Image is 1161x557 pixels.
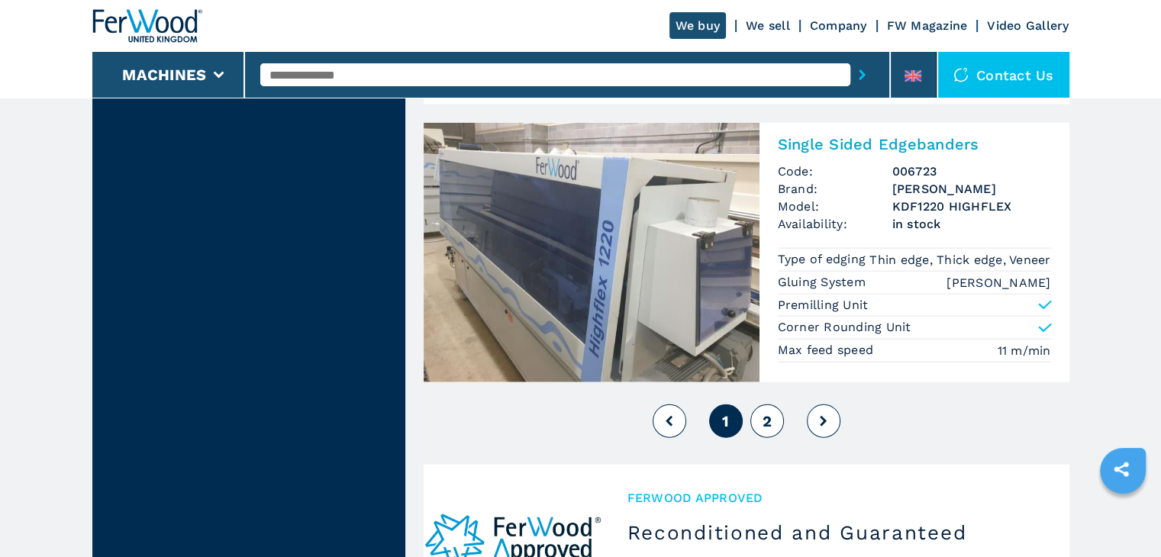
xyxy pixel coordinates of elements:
[947,274,1050,291] em: [PERSON_NAME]
[778,215,892,233] span: Availability:
[892,180,1051,198] h3: [PERSON_NAME]
[627,489,1045,507] span: Ferwood Approved
[778,135,1051,153] h3: Single Sided Edgebanders
[778,163,892,180] span: Code:
[778,198,892,215] span: Model:
[122,66,206,84] button: Machines
[1102,450,1140,488] a: sharethis
[887,18,968,33] a: FW Magazine
[669,12,727,39] a: We buy
[722,412,729,430] span: 1
[424,123,1069,382] a: Single Sided Edgebanders BRANDT KDF1220 HIGHFLEXSingle Sided EdgebandersCode:006723Brand:[PERSON_...
[892,198,1051,215] h3: KDF1220 HIGHFLEX
[92,9,202,43] img: Ferwood
[762,412,771,430] span: 2
[810,18,867,33] a: Company
[778,297,869,314] p: Premilling Unit
[892,215,1051,233] span: in stock
[778,342,878,359] p: Max feed speed
[850,57,874,92] button: submit-button
[998,342,1051,359] em: 11 m/min
[750,404,784,438] button: 2
[953,67,969,82] img: Contact us
[778,319,911,336] p: Corner Rounding Unit
[746,18,790,33] a: We sell
[424,123,759,382] img: Single Sided Edgebanders BRANDT KDF1220 HIGHFLEX
[869,251,1050,269] em: Thin edge, Thick edge, Veneer
[778,180,892,198] span: Brand:
[892,163,1051,180] h3: 006723
[938,52,1069,98] div: Contact us
[1096,488,1150,546] iframe: Chat
[778,251,870,268] p: Type of edging
[627,520,1045,545] h3: Reconditioned and Guaranteed
[778,274,870,291] p: Gluing System
[987,18,1069,33] a: Video Gallery
[709,404,743,438] button: 1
